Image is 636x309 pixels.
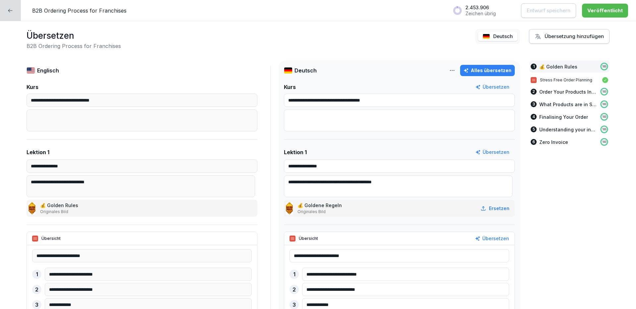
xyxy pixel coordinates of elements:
p: Englisch [37,66,59,74]
div: 1 [290,270,299,279]
p: Lektion 1 [284,148,307,156]
p: 💰 Golden Rules [40,202,79,209]
button: Übersetzen [475,149,509,156]
p: Understanding your invoice [539,126,597,133]
p: 100 [602,115,606,119]
p: Stress Free Order Planning [540,77,599,83]
p: Entwurf speichern [527,7,570,14]
p: Übersicht [41,236,61,242]
p: 100 [602,102,606,106]
button: Veröffentlicht [582,4,628,18]
button: 2.453.906Zeichen übrig [450,2,515,19]
div: Übersetzung hinzufügen [535,33,604,40]
img: us.svg [26,67,35,74]
p: Lektion 1 [26,148,49,156]
p: 100 [602,90,606,94]
div: 2 [290,285,299,294]
p: Finalising Your Order [539,113,588,120]
button: Alles übersetzen [460,65,515,76]
p: 💰 Golden Rules [539,63,577,70]
p: B2B Ordering Process for Franchises [32,7,127,15]
p: Order Your Products In Pepperi [539,88,597,95]
p: Ersetzen [489,205,509,212]
p: Übersicht [299,236,318,242]
div: 3 [531,101,537,107]
p: Zeichen übrig [465,11,496,17]
div: 2 [32,285,41,294]
p: Deutsch [294,66,317,74]
h1: Übersetzen [26,29,121,42]
div: 5 [531,126,537,132]
p: Deutsch [493,33,513,40]
p: Kurs [26,83,38,91]
p: Originales Bild [40,209,79,215]
p: 2.453.906 [465,5,496,11]
p: 100 [602,127,606,131]
p: Kurs [284,83,296,91]
img: de.svg [483,34,490,39]
img: ad449wzc4gqb6bru5zpsk2m9.png [286,202,293,215]
button: Entwurf speichern [521,3,576,18]
p: 100 [602,65,606,68]
div: Veröffentlicht [587,7,623,14]
p: 💰 Goldene Regeln [297,202,343,209]
p: What Products are in Stock in Pepperi? [539,101,597,108]
div: 1 [531,64,537,69]
button: Übersetzung hinzufügen [529,29,609,44]
h2: B2B Ordering Process for Franchises [26,42,121,50]
button: Übersetzen [475,83,509,91]
img: ad449wzc4gqb6bru5zpsk2m9.png [28,202,35,215]
p: Zero Invoice [539,139,568,146]
div: 4 [531,114,537,120]
div: 6 [531,139,537,145]
p: Originales Bild [297,209,343,215]
button: Übersetzen [475,235,509,242]
p: 100 [602,140,606,144]
div: Alles übersetzen [463,67,511,74]
div: 1 [32,270,41,279]
div: 2 [531,89,537,95]
img: de.svg [284,67,292,74]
